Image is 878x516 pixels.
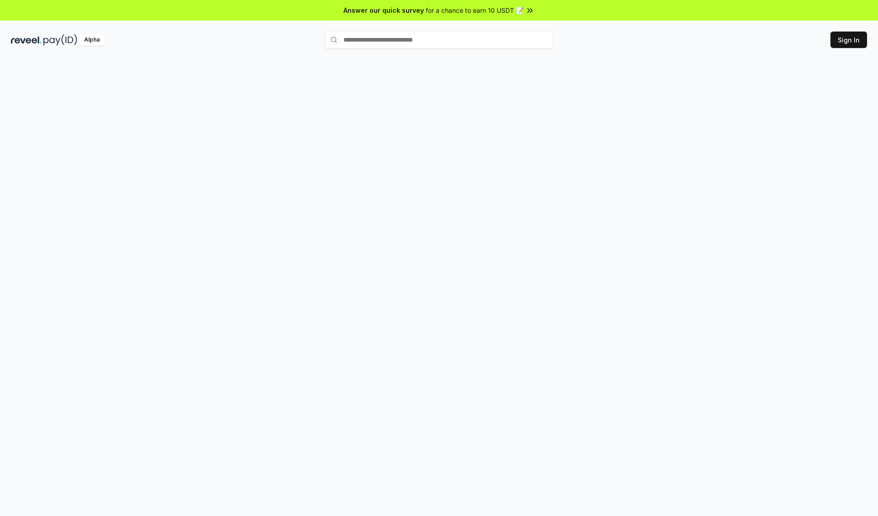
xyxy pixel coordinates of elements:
button: Sign In [830,32,867,48]
img: pay_id [43,34,77,46]
img: reveel_dark [11,34,42,46]
span: for a chance to earn 10 USDT 📝 [426,5,524,15]
div: Alpha [79,34,105,46]
span: Answer our quick survey [343,5,424,15]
